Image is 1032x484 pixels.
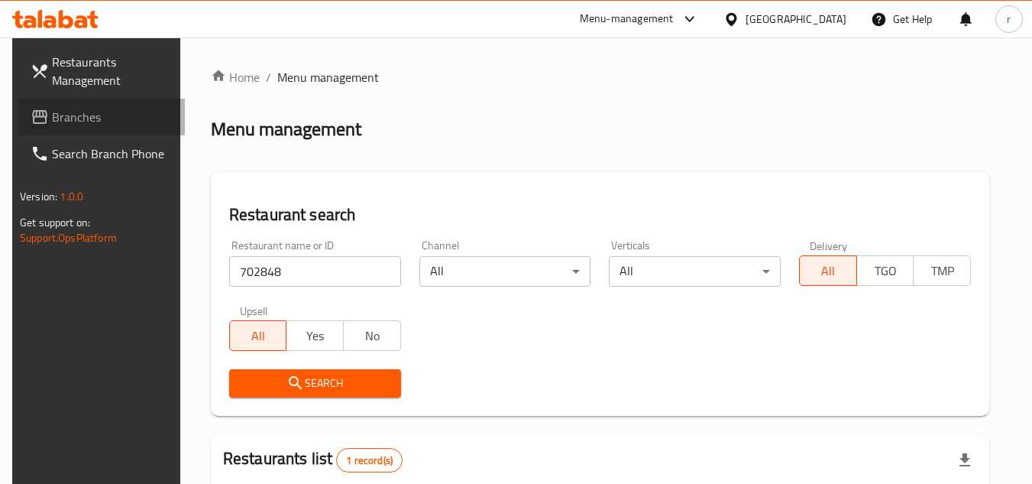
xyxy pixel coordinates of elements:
button: Yes [286,320,344,351]
h2: Restaurants list [223,447,403,473]
a: Branches [18,99,185,135]
span: r [1007,11,1011,28]
button: TGO [856,255,914,286]
div: Total records count [336,448,403,473]
span: All [806,260,851,282]
label: Upsell [240,305,268,316]
div: [GEOGRAPHIC_DATA] [746,11,846,28]
label: Delivery [810,240,848,251]
span: TMP [920,260,965,282]
span: 1.0.0 [60,187,83,206]
span: 1 record(s) [337,453,402,468]
li: / [266,68,271,86]
div: All [609,256,781,287]
a: Support.OpsPlatform [20,228,117,248]
h2: Menu management [211,117,361,141]
h2: Restaurant search [229,203,971,226]
span: All [236,325,281,347]
a: Home [211,68,260,86]
span: Branches [52,108,173,126]
div: Menu-management [580,10,674,28]
button: All [229,320,287,351]
button: Search [229,369,401,398]
span: Yes [293,325,338,347]
div: Export file [946,442,983,479]
span: TGO [863,260,908,282]
div: All [419,256,591,287]
span: Get support on: [20,213,90,232]
input: Search for restaurant name or ID.. [229,256,401,287]
a: Restaurants Management [18,44,185,99]
span: Restaurants Management [52,53,173,89]
span: Menu management [277,68,379,86]
span: Search [241,374,389,393]
span: No [350,325,395,347]
button: No [343,320,401,351]
button: All [799,255,857,286]
span: Search Branch Phone [52,145,173,163]
button: TMP [913,255,971,286]
nav: breadcrumb [211,68,989,86]
a: Search Branch Phone [18,135,185,172]
span: Version: [20,187,57,206]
